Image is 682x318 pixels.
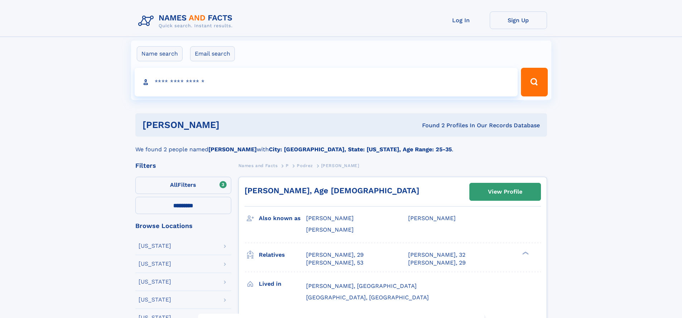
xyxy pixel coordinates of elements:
label: Name search [137,46,183,61]
img: Logo Names and Facts [135,11,238,31]
span: Podrez [297,163,313,168]
b: City: [GEOGRAPHIC_DATA], State: [US_STATE], Age Range: 25-35 [269,146,452,153]
input: search input [135,68,518,96]
div: [US_STATE] [139,261,171,267]
h3: Lived in [259,278,306,290]
div: Browse Locations [135,223,231,229]
span: All [170,181,178,188]
div: View Profile [488,184,522,200]
a: [PERSON_NAME], Age [DEMOGRAPHIC_DATA] [245,186,419,195]
a: [PERSON_NAME], 29 [408,259,466,267]
span: [PERSON_NAME], [GEOGRAPHIC_DATA] [306,283,417,289]
div: ❯ [521,251,529,255]
b: [PERSON_NAME] [208,146,257,153]
button: Search Button [521,68,547,96]
h3: Relatives [259,249,306,261]
a: [PERSON_NAME], 53 [306,259,363,267]
div: [US_STATE] [139,279,171,285]
a: P [286,161,289,170]
a: [PERSON_NAME], 29 [306,251,364,259]
span: [GEOGRAPHIC_DATA], [GEOGRAPHIC_DATA] [306,294,429,301]
a: Sign Up [490,11,547,29]
div: [US_STATE] [139,243,171,249]
label: Email search [190,46,235,61]
span: [PERSON_NAME] [408,215,456,222]
a: [PERSON_NAME], 32 [408,251,465,259]
span: P [286,163,289,168]
span: [PERSON_NAME] [321,163,359,168]
a: Podrez [297,161,313,170]
div: We found 2 people named with . [135,137,547,154]
a: Log In [432,11,490,29]
h1: [PERSON_NAME] [142,120,321,129]
span: [PERSON_NAME] [306,226,354,233]
div: [US_STATE] [139,297,171,303]
label: Filters [135,177,231,194]
div: Filters [135,162,231,169]
span: [PERSON_NAME] [306,215,354,222]
div: Found 2 Profiles In Our Records Database [321,122,540,129]
a: View Profile [470,183,541,200]
a: Names and Facts [238,161,278,170]
h3: Also known as [259,212,306,224]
